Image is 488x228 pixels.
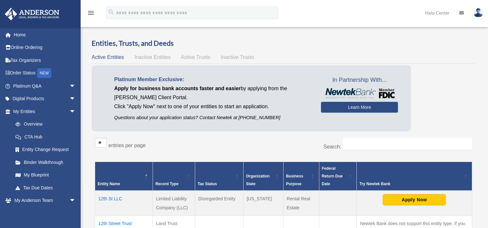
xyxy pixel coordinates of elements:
p: Questions about your application status? Contact Newtek at [PHONE_NUMBER] [114,114,311,122]
i: search [108,9,115,16]
td: Limited Liability Company (LLC) [153,191,195,216]
a: Home [5,28,85,41]
a: My Blueprint [9,169,82,182]
a: Entity Change Request [9,143,82,156]
th: Business Purpose: Activate to sort [283,162,319,191]
a: Platinum Q&Aarrow_drop_down [5,80,85,92]
img: NewtekBankLogoSM.png [324,88,395,99]
a: CTA Hub [9,130,82,143]
td: Disregarded Entity [195,191,243,216]
span: Organization State [246,174,270,186]
span: arrow_drop_down [69,105,82,118]
p: Click "Apply Now" next to one of your entities to start an application. [114,102,311,111]
td: 12th St LLC [95,191,153,216]
span: Inactive Trusts [221,54,254,60]
a: Learn More [321,102,398,113]
th: Entity Name: Activate to invert sorting [95,162,153,191]
a: Tax Due Dates [9,181,82,194]
span: Active Entities [92,54,124,60]
p: Platinum Member Exclusive: [114,75,311,84]
a: My Anderson Teamarrow_drop_down [5,194,85,207]
span: Record Type [155,182,179,186]
span: In Partnership With... [321,75,398,85]
a: menu [87,11,95,17]
a: Order StatusNEW [5,67,85,80]
th: Tax Status: Activate to sort [195,162,243,191]
a: Online Ordering [5,41,85,54]
span: Federal Return Due Date [322,166,343,186]
label: Search: [324,144,341,149]
span: Inactive Entities [134,54,171,60]
a: Tax Organizers [5,54,85,67]
th: Try Newtek Bank : Activate to sort [357,162,472,191]
span: arrow_drop_down [69,92,82,106]
a: Overview [9,118,79,131]
i: menu [87,9,95,17]
th: Record Type: Activate to sort [153,162,195,191]
img: Anderson Advisors Platinum Portal [3,8,61,20]
th: Federal Return Due Date: Activate to sort [319,162,357,191]
span: Active Trusts [181,54,211,60]
span: Business Purpose [286,174,303,186]
button: Apply Now [383,194,446,205]
span: Apply for business bank accounts faster and easier [114,86,241,91]
span: arrow_drop_down [69,194,82,207]
a: My Entitiesarrow_drop_down [5,105,82,118]
span: Tax Status [198,182,217,186]
span: Entity Name [98,182,120,186]
a: Digital Productsarrow_drop_down [5,92,85,105]
a: Binder Walkthrough [9,156,82,169]
span: arrow_drop_down [69,80,82,93]
div: Try Newtek Bank [359,180,462,188]
div: NEW [37,68,51,78]
th: Organization State: Activate to sort [243,162,283,191]
td: [US_STATE] [243,191,283,216]
label: entries per page [108,143,146,148]
img: User Pic [473,8,483,17]
p: by applying from the [PERSON_NAME] Client Portal. [114,84,311,102]
h3: Entities, Trusts, and Deeds [92,38,475,48]
td: Rental Real Estate [283,191,319,216]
